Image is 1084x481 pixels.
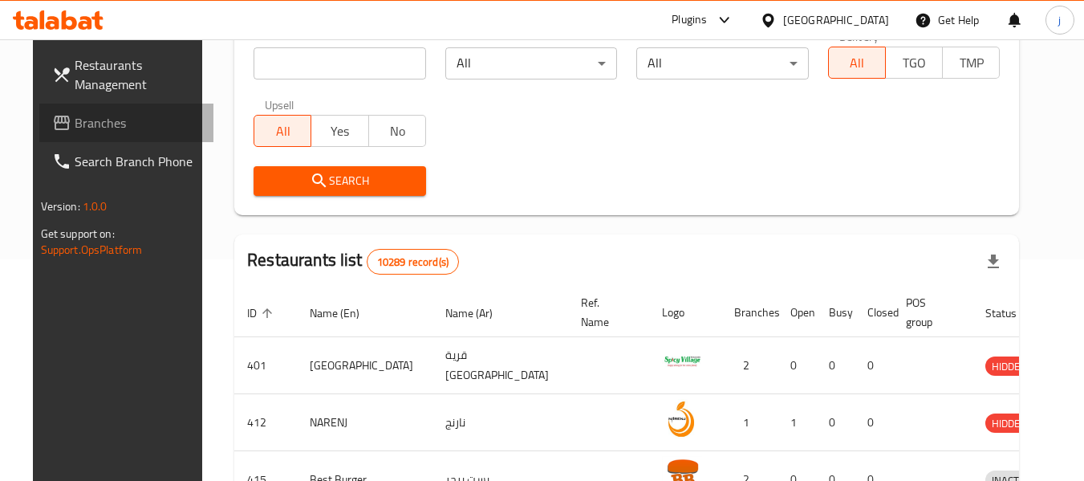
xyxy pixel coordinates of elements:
[432,337,568,394] td: قرية [GEOGRAPHIC_DATA]
[41,223,115,244] span: Get support on:
[721,288,777,337] th: Branches
[310,304,380,323] span: Name (En)
[234,394,297,451] td: 412
[662,342,702,382] img: Spicy Village
[367,255,458,270] span: 10289 record(s)
[892,51,936,75] span: TGO
[855,288,893,337] th: Closed
[75,113,201,132] span: Branches
[254,166,426,196] button: Search
[777,394,816,451] td: 1
[318,120,362,143] span: Yes
[816,394,855,451] td: 0
[974,243,1013,281] div: Export file
[672,10,707,30] div: Plugins
[1058,11,1061,29] span: j
[828,47,886,79] button: All
[297,394,432,451] td: NARENJ
[649,288,721,337] th: Logo
[75,152,201,171] span: Search Branch Phone
[942,47,1000,79] button: TMP
[234,337,297,394] td: 401
[376,120,420,143] span: No
[949,51,993,75] span: TMP
[985,414,1033,433] div: HIDDEN
[265,99,294,110] label: Upsell
[777,337,816,394] td: 0
[885,47,943,79] button: TGO
[247,304,278,323] span: ID
[835,51,879,75] span: All
[445,304,514,323] span: Name (Ar)
[721,337,777,394] td: 2
[855,394,893,451] td: 0
[816,288,855,337] th: Busy
[41,196,80,217] span: Version:
[906,293,953,332] span: POS group
[581,293,630,332] span: Ref. Name
[432,394,568,451] td: نارنج
[266,171,413,191] span: Search
[721,394,777,451] td: 1
[247,248,459,275] h2: Restaurants list
[41,239,143,260] a: Support.OpsPlatform
[662,399,702,439] img: NARENJ
[75,55,201,94] span: Restaurants Management
[985,414,1033,433] span: HIDDEN
[636,47,809,79] div: All
[839,31,879,42] label: Delivery
[783,11,889,29] div: [GEOGRAPHIC_DATA]
[39,46,214,104] a: Restaurants Management
[254,47,426,79] input: Search for restaurant name or ID..
[368,115,426,147] button: No
[985,304,1037,323] span: Status
[985,357,1033,376] span: HIDDEN
[297,337,432,394] td: [GEOGRAPHIC_DATA]
[985,357,1033,376] div: HIDDEN
[39,104,214,142] a: Branches
[39,142,214,181] a: Search Branch Phone
[855,337,893,394] td: 0
[311,115,368,147] button: Yes
[445,47,618,79] div: All
[254,115,311,147] button: All
[816,337,855,394] td: 0
[261,120,305,143] span: All
[777,288,816,337] th: Open
[83,196,108,217] span: 1.0.0
[367,249,459,275] div: Total records count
